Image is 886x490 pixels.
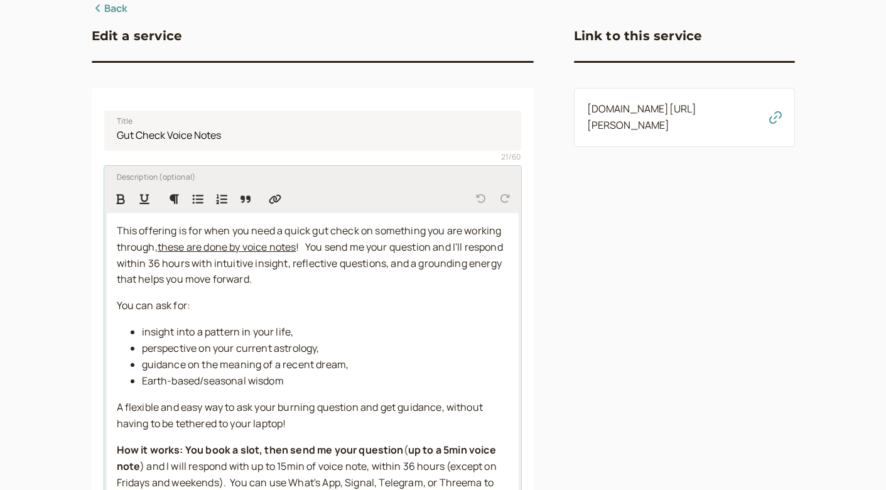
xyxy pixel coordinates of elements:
[92,1,128,17] a: Back
[117,400,485,430] span: A flexible and easy way to ask your burning question and get guidance, without having to be tethe...
[117,115,133,128] span: Title
[234,187,257,210] button: Quote
[142,357,349,371] span: guidance on the meaning of a recent dream,
[117,298,191,312] span: You can ask for:
[117,443,183,457] strong: How it works:
[210,187,233,210] button: Numbered List
[587,102,697,132] a: [DOMAIN_NAME][URL][PERSON_NAME]
[158,240,296,254] span: these are done by voice notes
[109,187,132,210] button: Format Bold
[574,26,703,46] h3: Link to this service
[117,240,505,286] span: ! You send me your question and I'll respond within 36 hours with intuitive insight, reflective q...
[264,187,286,210] button: Insert Link
[470,187,492,210] button: Undo
[494,187,516,210] button: Redo
[142,341,320,355] span: perspective on your current astrology,
[163,187,185,210] button: Formatting Options
[404,443,408,457] span: (
[185,443,404,457] strong: You book a slot, then send me your question
[92,26,183,46] h3: Edit a service
[117,224,504,254] span: This offering is for when you need a quick gut check on something you are working through,
[117,443,498,473] strong: up to a 5min voice note
[133,187,156,210] button: Format Underline
[142,374,284,388] span: Earth-based/seasonal wisdom
[142,325,294,339] span: insight into a pattern in your life,
[104,111,521,151] input: Title
[823,430,886,490] iframe: Chat Widget
[186,187,209,210] button: Bulleted List
[107,170,196,182] label: Description (optional)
